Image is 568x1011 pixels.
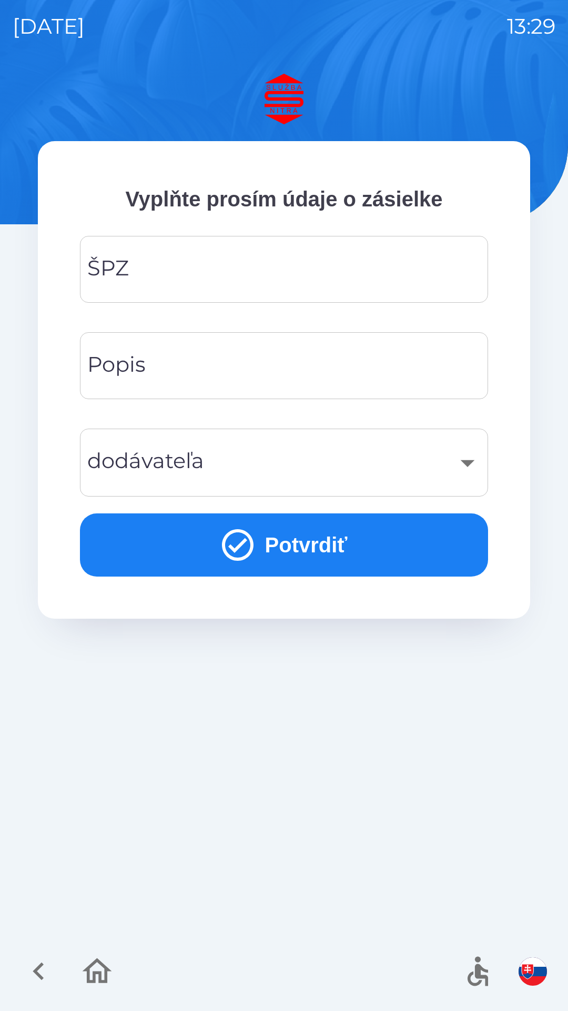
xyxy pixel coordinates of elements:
p: Vyplňte prosím údaje o zásielke [80,183,488,215]
img: sk flag [519,957,547,986]
img: Logo [38,74,530,124]
p: [DATE] [13,11,85,42]
p: 13:29 [507,11,555,42]
button: Potvrdiť [80,513,488,577]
